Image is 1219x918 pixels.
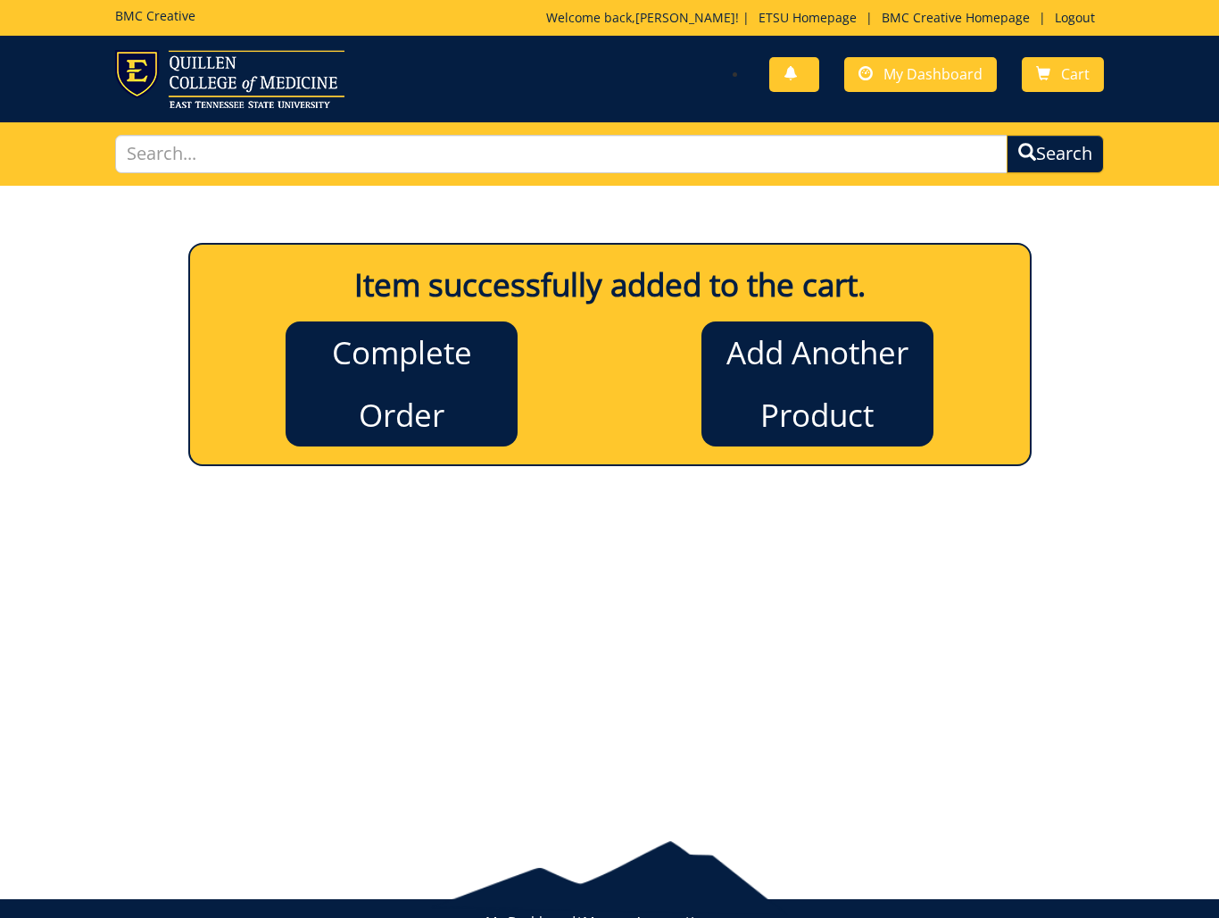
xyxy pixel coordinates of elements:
a: Logout [1046,9,1104,26]
a: ETSU Homepage [750,9,866,26]
a: BMC Creative Homepage [873,9,1039,26]
img: ETSU logo [115,50,344,108]
a: Complete Order [286,321,518,446]
button: Search [1007,135,1104,173]
h5: BMC Creative [115,9,195,22]
span: Cart [1061,64,1090,84]
input: Search... [115,135,1008,173]
a: Add Another Product [701,321,933,446]
a: My Dashboard [844,57,997,92]
a: Cart [1022,57,1104,92]
b: Item successfully added to the cart. [354,263,866,305]
a: [PERSON_NAME] [635,9,735,26]
span: My Dashboard [883,64,983,84]
p: Welcome back, ! | | | [546,9,1104,27]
